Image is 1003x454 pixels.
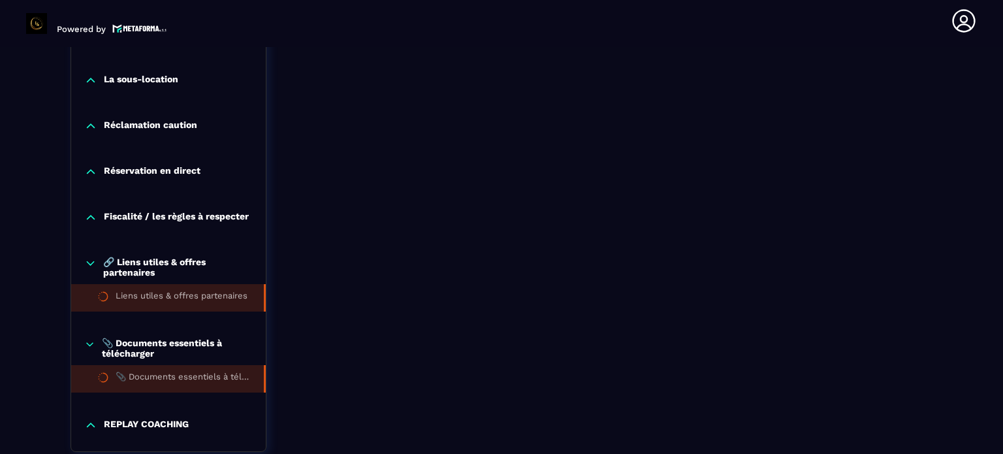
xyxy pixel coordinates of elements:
img: logo-branding [26,13,47,34]
p: Réclamation caution [104,120,197,133]
p: La sous-location [104,74,178,87]
div: Liens utiles & offres partenaires [116,291,247,305]
p: Fiscalité / les règles à respecter [104,211,249,224]
img: logo [112,23,167,34]
div: 📎 Documents essentiels à télécharger [116,372,251,386]
p: 🔗 Liens utiles & offres partenaires [103,257,253,278]
p: Powered by [57,24,106,34]
p: Réservation en direct [104,165,200,178]
p: 📎 Documents essentiels à télécharger [102,338,253,359]
p: REPLAY COACHING [104,419,189,432]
